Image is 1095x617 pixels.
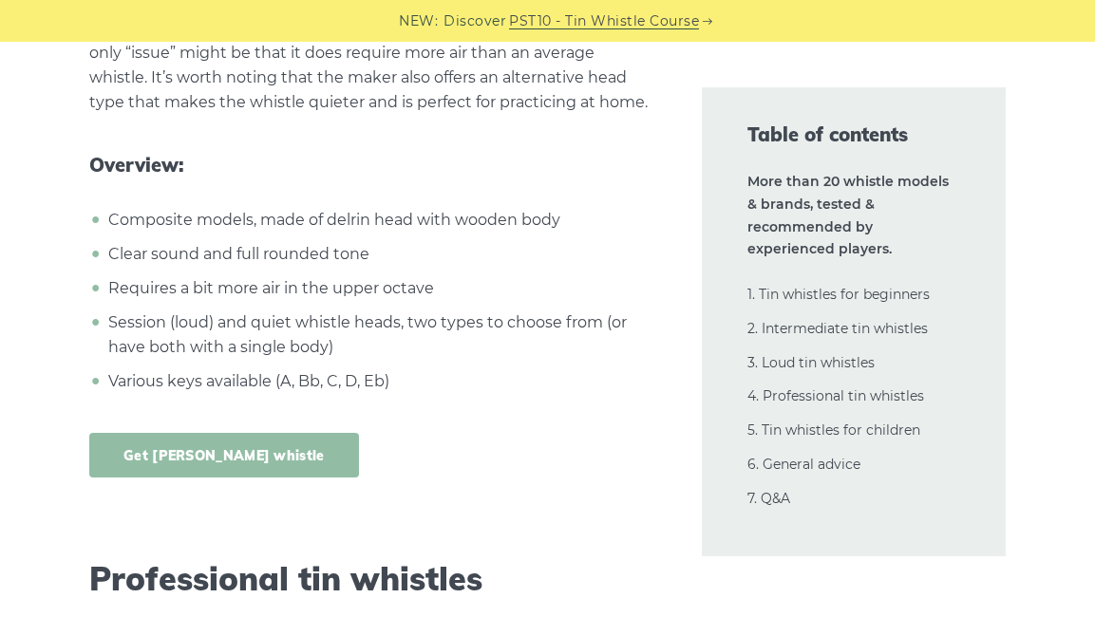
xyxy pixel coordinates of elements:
[444,10,506,32] span: Discover
[399,10,438,32] span: NEW:
[747,456,860,473] a: 6. General advice
[104,208,656,233] li: Composite models, made of delrin head with wooden body
[104,310,656,360] li: Session (loud) and quiet whistle heads, two types to choose from (or have both with a single body)
[104,276,656,301] li: Requires a bit more air in the upper octave
[747,122,960,148] span: Table of contents
[89,560,656,599] h2: Professional tin whistles
[747,320,928,337] a: 2. Intermediate tin whistles
[104,242,656,267] li: Clear sound and full rounded tone
[747,421,920,439] a: 5. Tin whistles for children
[89,433,359,477] a: Get [PERSON_NAME] whistle
[747,387,924,404] a: 4. Professional tin whistles
[104,369,656,394] li: Various keys available (A, Bb, C, D, Eb)
[747,354,875,371] a: 3. Loud tin whistles
[747,490,790,507] a: 7. Q&A
[89,154,656,177] span: Overview:
[747,286,930,303] a: 1. Tin whistles for beginners
[509,10,699,32] a: PST10 - Tin Whistle Course
[747,173,949,257] strong: More than 20 whistle models & brands, tested & recommended by experienced players.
